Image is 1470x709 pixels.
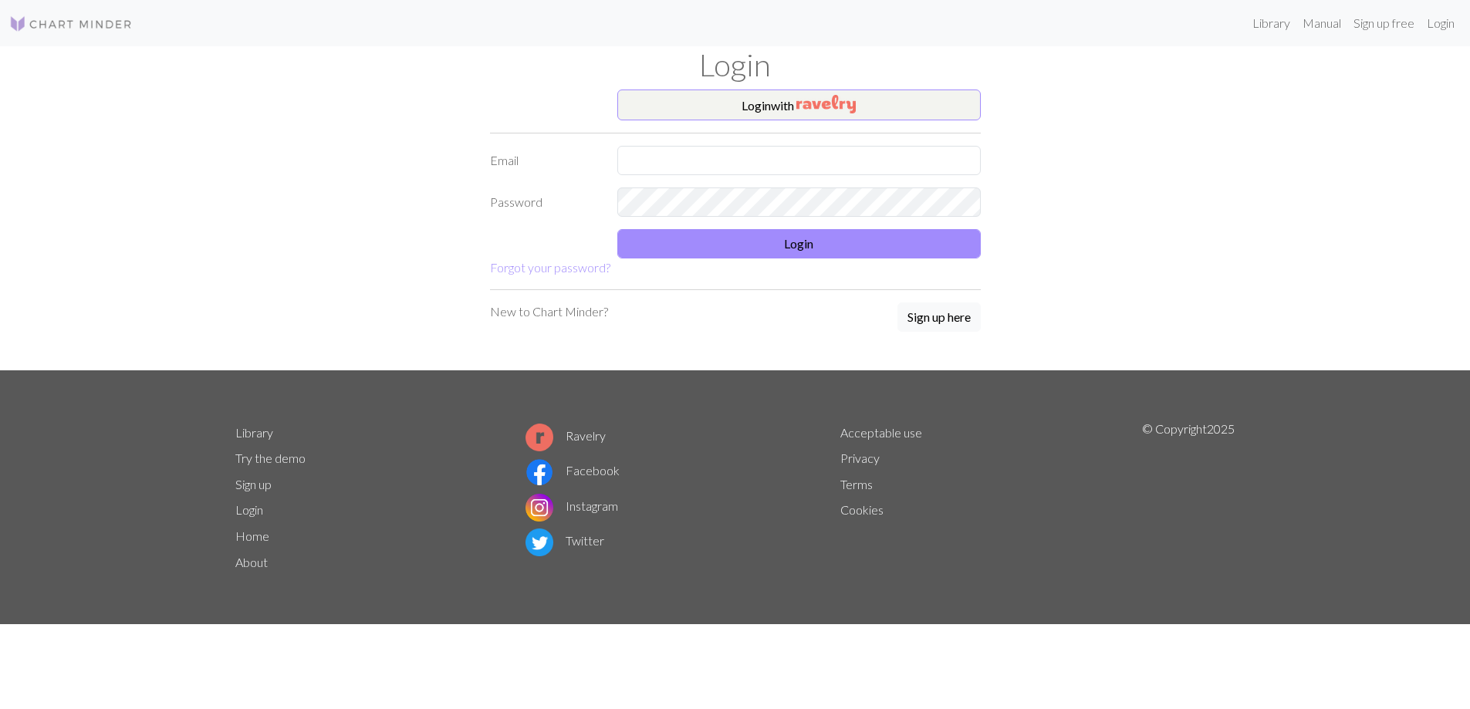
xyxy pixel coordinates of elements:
img: Facebook logo [525,458,553,486]
a: Cookies [840,502,884,517]
img: Instagram logo [525,494,553,522]
a: Acceptable use [840,425,922,440]
a: Library [235,425,273,440]
label: Password [481,187,608,217]
a: Manual [1296,8,1347,39]
button: Loginwith [617,89,981,120]
label: Email [481,146,608,175]
a: Terms [840,477,873,491]
a: Sign up free [1347,8,1421,39]
p: © Copyright 2025 [1142,420,1235,576]
button: Login [617,229,981,258]
a: Home [235,528,269,543]
a: Login [235,502,263,517]
a: Twitter [525,533,604,548]
img: Ravelry logo [525,424,553,451]
a: Library [1246,8,1296,39]
a: Facebook [525,463,620,478]
a: Forgot your password? [490,260,610,275]
h1: Login [226,46,1245,83]
a: Try the demo [235,451,306,465]
a: Sign up here [897,302,981,333]
a: Sign up [235,477,272,491]
a: Login [1421,8,1461,39]
button: Sign up here [897,302,981,332]
a: Instagram [525,498,618,513]
a: Ravelry [525,428,606,443]
img: Ravelry [796,95,856,113]
img: Twitter logo [525,528,553,556]
p: New to Chart Minder? [490,302,608,321]
a: Privacy [840,451,880,465]
a: About [235,555,268,569]
img: Logo [9,15,133,33]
